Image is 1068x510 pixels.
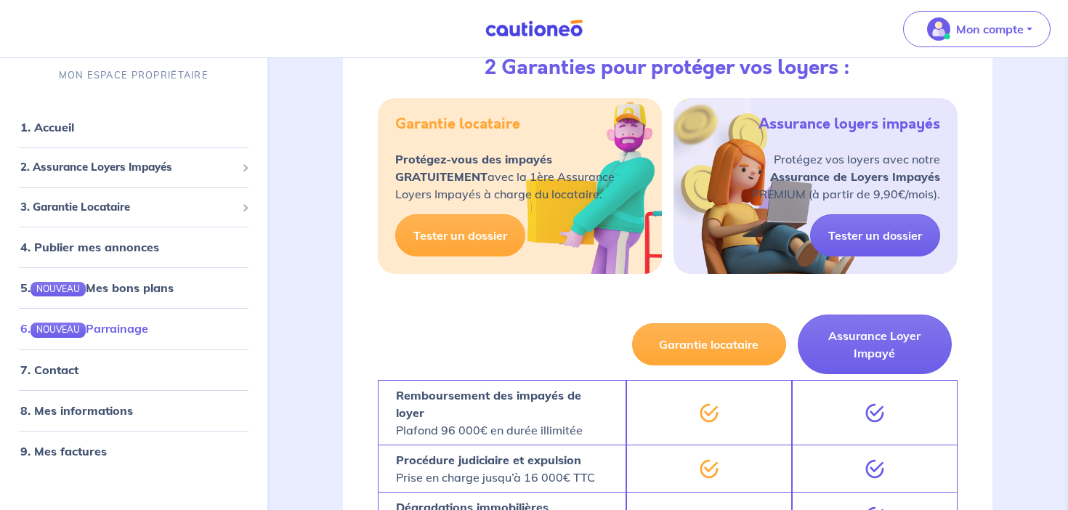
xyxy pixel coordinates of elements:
span: 3. Garantie Locataire [20,199,236,216]
div: 7. Contact [6,355,262,384]
strong: Protégez-vous des impayés GRATUITEMENT [395,152,552,184]
img: Cautioneo [480,20,588,38]
div: 1. Accueil [6,113,262,142]
p: MON ESPACE PROPRIÉTAIRE [59,68,209,82]
a: 7. Contact [20,363,78,377]
a: 5.NOUVEAUMes bons plans [20,280,174,295]
p: Mon compte [956,20,1024,38]
h3: 2 Garanties pour protéger vos loyers : [485,56,850,81]
img: illu_account_valid_menu.svg [927,17,950,41]
span: 2. Assurance Loyers Impayés [20,159,236,176]
a: Tester un dossier [810,214,940,256]
h5: Garantie locataire [395,116,520,133]
a: 1. Accueil [20,120,74,134]
div: 8. Mes informations [6,396,262,425]
button: Assurance Loyer Impayé [798,315,952,374]
p: Protégez vos loyers avec notre PREMIUM (à partir de 9,90€/mois). [752,150,940,203]
div: 2. Assurance Loyers Impayés [6,153,262,182]
button: illu_account_valid_menu.svgMon compte [903,11,1051,47]
strong: Assurance de Loyers Impayés [770,169,940,184]
div: 9. Mes factures [6,437,262,466]
a: 4. Publier mes annonces [20,240,159,254]
a: 8. Mes informations [20,403,133,418]
a: Tester un dossier [395,214,525,256]
button: Garantie locataire [632,323,786,365]
div: 5.NOUVEAUMes bons plans [6,273,262,302]
p: avec la 1ère Assurance Loyers Impayés à charge du locataire. [395,150,615,203]
div: 4. Publier mes annonces [6,232,262,262]
strong: Procédure judiciaire et expulsion [396,453,581,467]
strong: Remboursement des impayés de loyer [396,388,581,420]
a: 6.NOUVEAUParrainage [20,322,148,336]
div: 6.NOUVEAUParrainage [6,315,262,344]
div: 3. Garantie Locataire [6,193,262,222]
a: 9. Mes factures [20,444,107,458]
p: Plafond 96 000€ en durée illimitée [396,386,608,439]
p: Prise en charge jusqu’à 16 000€ TTC [396,451,595,486]
h5: Assurance loyers impayés [758,116,940,133]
